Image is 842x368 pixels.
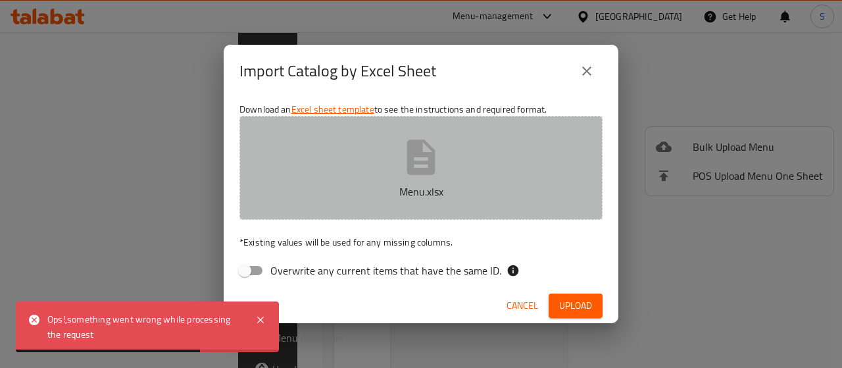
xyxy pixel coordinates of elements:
[507,264,520,277] svg: If the overwrite option isn't selected, then the items that match an existing ID will be ignored ...
[507,298,538,314] span: Cancel
[260,184,582,199] p: Menu.xlsx
[239,61,436,82] h2: Import Catalog by Excel Sheet
[549,294,603,318] button: Upload
[239,236,603,249] p: Existing values will be used for any missing columns.
[571,55,603,87] button: close
[270,263,501,278] span: Overwrite any current items that have the same ID.
[47,312,242,342] div: Ops!,something went wrong while processing the request
[559,298,592,314] span: Upload
[239,116,603,220] button: Menu.xlsx
[291,101,374,118] a: Excel sheet template
[501,294,543,318] button: Cancel
[224,97,618,288] div: Download an to see the instructions and required format.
